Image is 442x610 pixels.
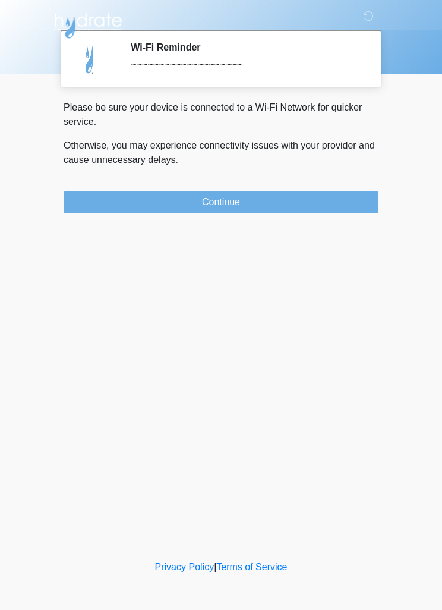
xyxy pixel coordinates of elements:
[64,191,378,213] button: Continue
[214,562,216,572] a: |
[72,42,108,77] img: Agent Avatar
[64,139,378,167] p: Otherwise, you may experience connectivity issues with your provider and cause unnecessary delays
[64,100,378,129] p: Please be sure your device is connected to a Wi-Fi Network for quicker service.
[52,9,124,39] img: Hydrate IV Bar - Arcadia Logo
[176,155,178,165] span: .
[155,562,214,572] a: Privacy Policy
[216,562,287,572] a: Terms of Service
[131,58,361,72] div: ~~~~~~~~~~~~~~~~~~~~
